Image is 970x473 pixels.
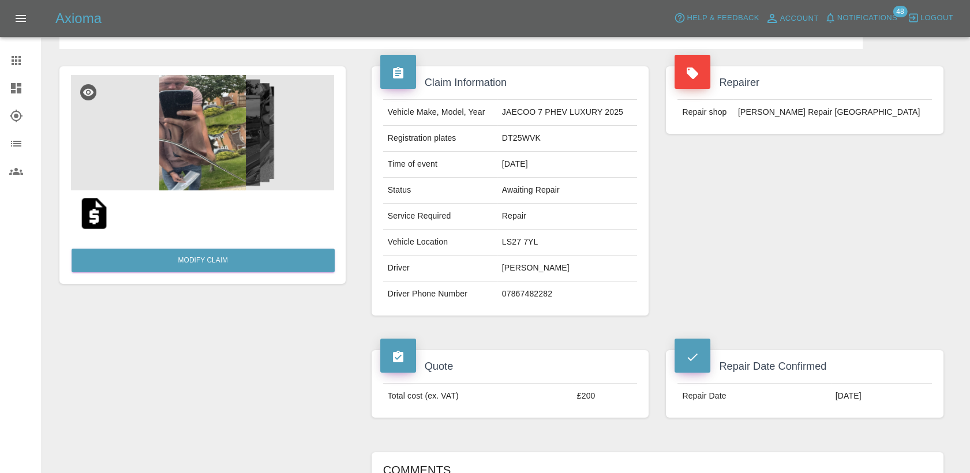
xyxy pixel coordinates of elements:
[497,204,638,230] td: Repair
[383,230,497,256] td: Vehicle Location
[780,12,819,25] span: Account
[383,100,497,126] td: Vehicle Make, Model, Year
[380,75,641,91] h4: Claim Information
[837,12,897,25] span: Notifications
[831,384,932,409] td: [DATE]
[762,9,822,28] a: Account
[497,281,638,307] td: 07867482282
[677,100,733,125] td: Repair shop
[383,281,497,307] td: Driver Phone Number
[677,384,830,409] td: Repair Date
[675,75,935,91] h4: Repairer
[497,126,638,152] td: DT25WVK
[383,384,572,409] td: Total cost (ex. VAT)
[497,256,638,281] td: [PERSON_NAME]
[72,249,335,272] a: Modify Claim
[76,195,113,232] img: original/5bc9f210-877b-4b5e-ab5a-7e2b84a86b1b
[55,9,102,28] h5: Axioma
[497,100,638,126] td: JAECOO 7 PHEV LUXURY 2025
[383,204,497,230] td: Service Required
[687,12,759,25] span: Help & Feedback
[671,9,762,27] button: Help & Feedback
[383,126,497,152] td: Registration plates
[920,12,953,25] span: Logout
[383,152,497,178] td: Time of event
[497,230,638,256] td: LS27 7YL
[7,5,35,32] button: Open drawer
[71,75,334,190] img: f54cd097-d107-4a4f-bfd0-afb136d30775
[497,178,638,204] td: Awaiting Repair
[497,152,638,178] td: [DATE]
[380,359,641,374] h4: Quote
[383,256,497,281] td: Driver
[675,359,935,374] h4: Repair Date Confirmed
[572,384,638,409] td: £200
[893,6,907,17] span: 48
[383,178,497,204] td: Status
[905,9,956,27] button: Logout
[822,9,900,27] button: Notifications
[733,100,932,125] td: [PERSON_NAME] Repair [GEOGRAPHIC_DATA]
